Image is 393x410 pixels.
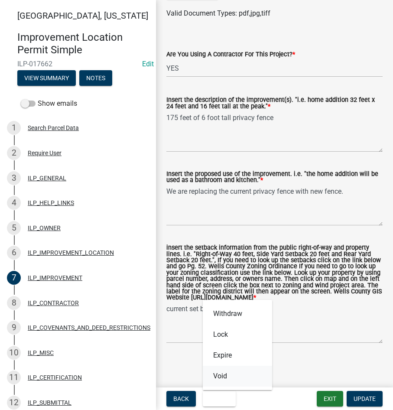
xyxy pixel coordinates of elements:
[203,303,272,324] button: Withdraw
[28,400,71,406] div: ILP_SUBMITTAL
[203,391,236,407] button: Void
[166,171,383,184] label: Insert the proposed use of the improvement. i.e. "the home addition will be used as a bathroom an...
[142,60,154,68] wm-modal-confirm: Edit Application Number
[28,350,54,356] div: ILP_MISC
[7,371,21,384] div: 11
[317,391,343,407] button: Exit
[166,391,196,407] button: Back
[173,395,189,402] span: Back
[166,97,383,110] label: Insert the description of the improvement(s). "i.e. home addition 32 feet x 24 feet and 16 feet t...
[7,146,21,160] div: 2
[7,221,21,235] div: 5
[28,175,66,181] div: ILP_GENERAL
[7,121,21,135] div: 1
[166,9,270,17] span: Valid Document Types: pdf,jpg,tiff
[17,75,76,82] wm-modal-confirm: Summary
[28,225,61,231] div: ILP_OWNER
[28,200,74,206] div: ILP_HELP_LINKS
[7,196,21,210] div: 4
[17,10,148,21] span: [GEOGRAPHIC_DATA], [US_STATE]
[7,321,21,335] div: 9
[28,275,82,281] div: ILP_IMPROVEMENT
[28,125,79,131] div: Search Parcel Data
[7,296,21,310] div: 8
[203,345,272,366] button: Expire
[142,60,154,68] a: Edit
[203,324,272,345] button: Lock
[28,374,82,381] div: ILP_CERTIFICATION
[79,70,112,86] button: Notes
[17,70,76,86] button: View Summary
[17,60,139,68] span: ILP-017662
[28,250,114,256] div: ILP_IMPROVEMENT_LOCATION
[347,391,383,407] button: Update
[79,75,112,82] wm-modal-confirm: Notes
[7,396,21,410] div: 12
[7,246,21,260] div: 6
[203,366,272,387] button: Void
[166,245,383,301] label: insert the setback information from the public right-of-way and property lines. i.e. "Right-of-Wa...
[21,98,77,109] label: Show emails
[166,52,295,58] label: Are You Using A Contractor For This Project?
[354,395,376,402] span: Update
[7,271,21,285] div: 7
[7,346,21,360] div: 10
[28,325,150,331] div: ILP_COVENANTS_AND_DEED_RESTRICTIONS
[28,150,62,156] div: Require User
[210,395,224,402] span: Void
[203,300,272,390] div: Void
[7,171,21,185] div: 3
[17,31,149,56] h4: Improvement Location Permit Simple
[28,300,79,306] div: ILP_CONTRACTOR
